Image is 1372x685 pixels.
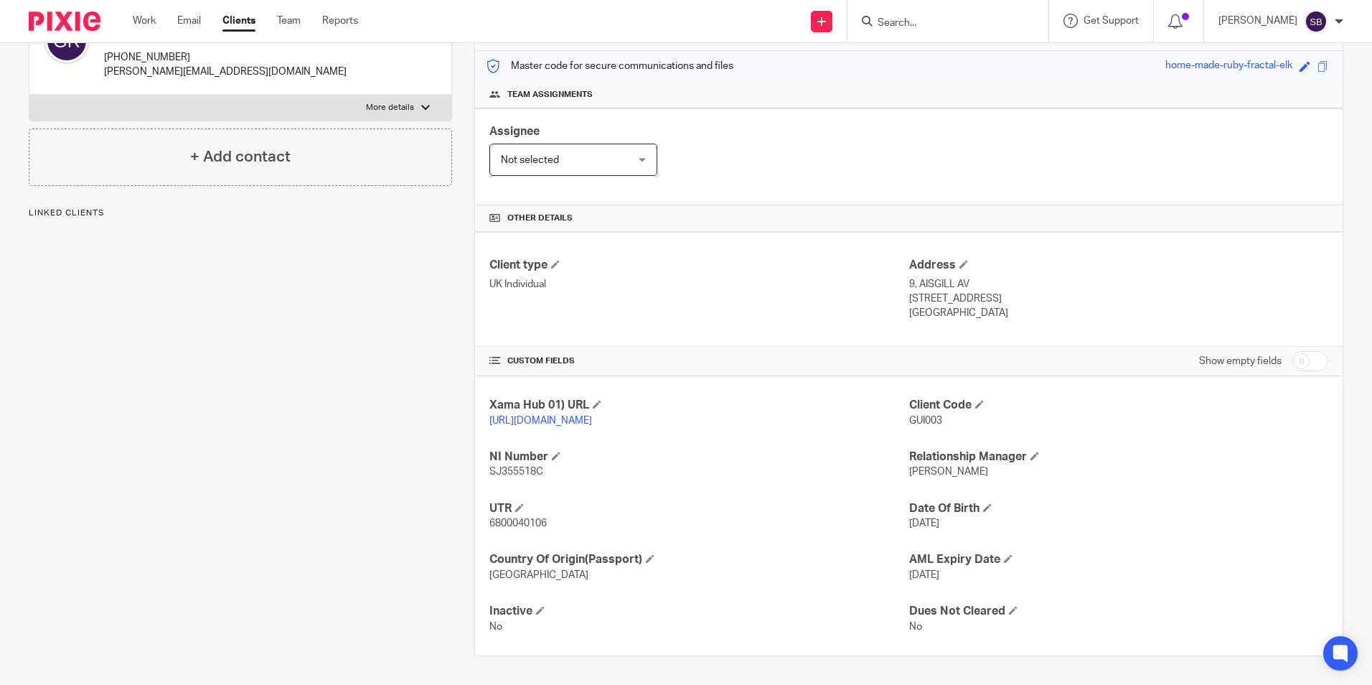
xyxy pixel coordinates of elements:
span: No [489,622,502,632]
span: [DATE] [909,518,939,528]
h4: CUSTOM FIELDS [489,355,908,367]
a: Reports [322,14,358,28]
span: Other details [507,213,573,224]
h4: Dues Not Cleared [909,604,1328,619]
span: 6800040106 [489,518,547,528]
a: Clients [222,14,255,28]
p: Master code for secure communications and files [486,59,733,73]
span: [PERSON_NAME] [909,467,988,477]
span: Not selected [501,155,559,165]
a: Work [133,14,156,28]
p: [PERSON_NAME][EMAIL_ADDRESS][DOMAIN_NAME] [104,65,347,79]
img: svg%3E [1305,10,1328,33]
h4: Client type [489,258,908,273]
a: Team [277,14,301,28]
h4: Address [909,258,1328,273]
span: Get Support [1084,16,1139,26]
a: Email [177,14,201,28]
p: UK Individual [489,277,908,292]
span: SJ355518C [489,467,543,477]
h4: UTR [489,501,908,516]
span: Assignee [489,126,540,137]
h4: Date Of Birth [909,501,1328,516]
h4: Country Of Origin(Passport) [489,552,908,567]
span: [GEOGRAPHIC_DATA] [489,570,588,580]
h4: Relationship Manager [909,449,1328,465]
span: No [909,622,922,632]
span: [DATE] [909,570,939,580]
h4: AML Expiry Date [909,552,1328,567]
h4: + Add contact [190,146,291,168]
p: 9, AISGILL AV [909,277,1328,292]
p: [GEOGRAPHIC_DATA] [909,306,1328,320]
a: [URL][DOMAIN_NAME] [489,416,592,426]
div: home-made-ruby-fractal-elk [1165,58,1292,75]
span: Team assignments [507,89,593,101]
img: Pixie [29,11,100,31]
h4: Client Code [909,398,1328,413]
p: [PHONE_NUMBER] [104,50,347,65]
p: [PERSON_NAME] [1218,14,1297,28]
h4: Xama Hub 01) URL [489,398,908,413]
h4: Inactive [489,604,908,619]
input: Search [876,17,1005,30]
h4: NI Number [489,449,908,465]
p: Linked clients [29,208,452,219]
span: GUI003 [909,416,942,426]
p: More details [366,102,414,113]
label: Show empty fields [1199,354,1282,368]
p: [STREET_ADDRESS] [909,292,1328,306]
